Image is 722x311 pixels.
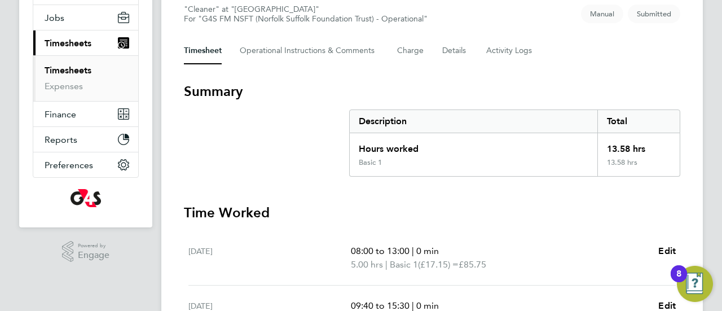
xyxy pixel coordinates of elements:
div: Total [597,110,680,133]
span: 08:00 to 13:00 [351,246,410,256]
div: 13.58 hrs [597,158,680,176]
span: Powered by [78,241,109,251]
div: 13.58 hrs [597,133,680,158]
button: Finance [33,102,138,126]
div: [DATE] [188,244,351,271]
div: Basic 1 [359,158,382,167]
span: £85.75 [459,259,486,270]
span: 0 min [416,300,439,311]
span: Timesheets [45,38,91,49]
span: Basic 1 [390,258,418,271]
button: Open Resource Center, 8 new notifications [677,266,713,302]
button: Preferences [33,152,138,177]
span: 5.00 hrs [351,259,383,270]
span: Edit [658,246,676,256]
span: 09:40 to 15:30 [351,300,410,311]
a: Powered byEngage [62,241,110,262]
div: Timesheets [33,55,138,101]
div: Hours worked [350,133,597,158]
a: Timesheets [45,65,91,76]
span: This timesheet is Submitted. [628,5,680,23]
a: Go to home page [33,189,139,207]
span: Engage [78,251,109,260]
span: Preferences [45,160,93,170]
span: Finance [45,109,76,120]
a: Expenses [45,81,83,91]
h3: Summary [184,82,680,100]
span: (£17.15) = [418,259,459,270]
div: Description [350,110,597,133]
span: | [412,300,414,311]
button: Activity Logs [486,37,534,64]
span: Reports [45,134,77,145]
button: Charge [397,37,424,64]
div: For "G4S FM NSFT (Norfolk Suffolk Foundation Trust) - Operational" [184,14,428,24]
span: Jobs [45,12,64,23]
span: | [412,246,414,256]
img: g4s-logo-retina.png [71,189,101,207]
button: Reports [33,127,138,152]
button: Timesheets [33,30,138,55]
span: | [385,259,388,270]
button: Details [442,37,468,64]
button: Jobs [33,5,138,30]
div: 8 [676,274,681,288]
button: Timesheet [184,37,222,64]
button: Operational Instructions & Comments [240,37,379,64]
span: This timesheet was manually created. [581,5,623,23]
a: Edit [658,244,676,258]
div: Summary [349,109,680,177]
h3: Time Worked [184,204,680,222]
span: 0 min [416,246,439,256]
div: "Cleaner" at "[GEOGRAPHIC_DATA]" [184,5,428,24]
span: Edit [658,300,676,311]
